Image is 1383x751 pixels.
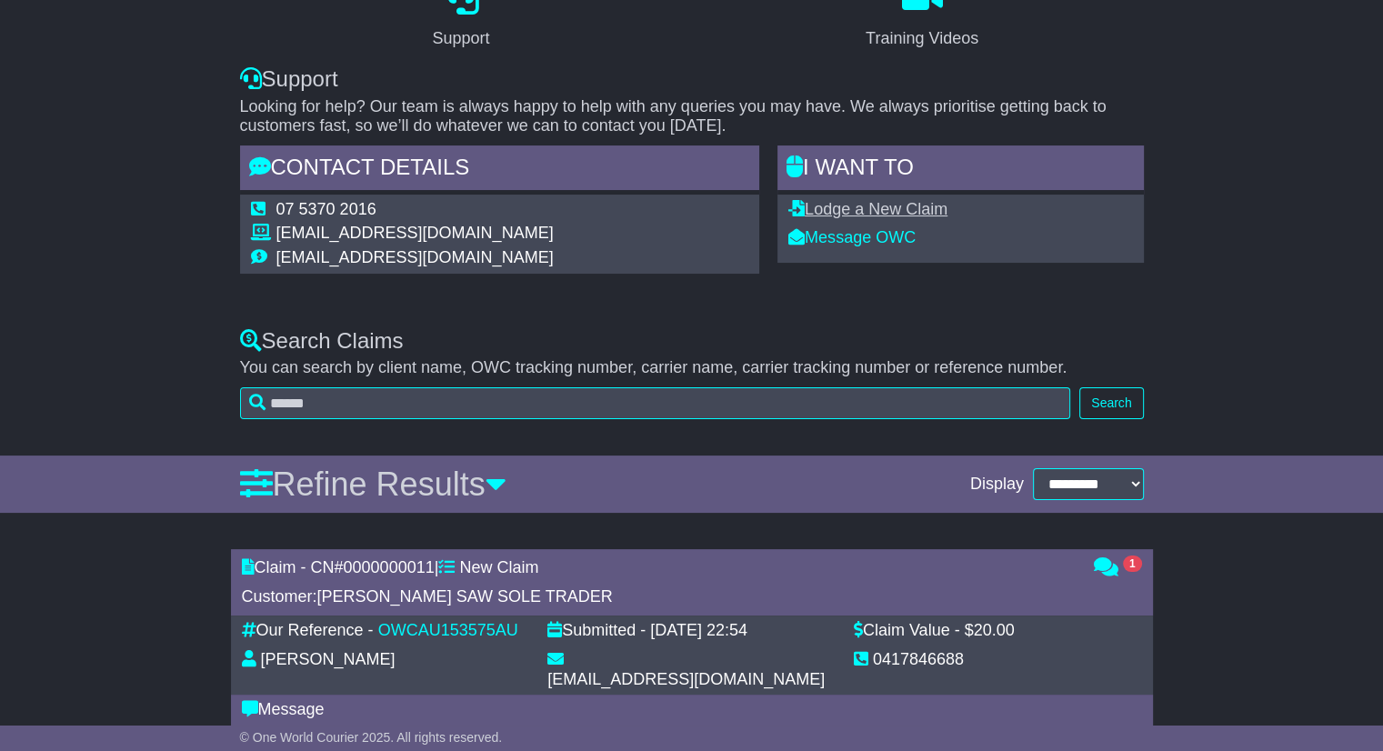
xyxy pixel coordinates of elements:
div: $20.00 [965,621,1015,641]
div: Training Videos [866,26,978,51]
span: New Claim [459,558,538,576]
div: Message [242,700,1142,720]
a: Lodge a New Claim [788,200,947,218]
div: [EMAIL_ADDRESS][DOMAIN_NAME] [547,670,825,690]
span: Display [970,475,1024,495]
p: You can search by client name, OWC tracking number, carrier name, carrier tracking number or refe... [240,358,1144,378]
span: [PERSON_NAME] SAW SOLE TRADER [317,587,613,606]
div: Support [240,66,1144,93]
div: [DATE] 22:54 [650,621,747,641]
div: Claim Value - [854,621,960,641]
td: [EMAIL_ADDRESS][DOMAIN_NAME] [276,224,554,248]
span: 0000000011 [344,558,435,576]
span: © One World Courier 2025. All rights reserved. [240,730,503,745]
div: I WANT to [777,145,1144,195]
span: 1 [1123,556,1142,572]
div: Claim - CN# | [242,558,1076,578]
td: [EMAIL_ADDRESS][DOMAIN_NAME] [276,248,554,268]
div: Our Reference - [242,621,374,641]
a: Refine Results [240,466,506,503]
div: 0417846688 [873,650,964,670]
td: 07 5370 2016 [276,200,554,225]
p: Looking for help? Our team is always happy to help with any queries you may have. We always prior... [240,97,1144,136]
div: [PERSON_NAME] [261,650,396,670]
button: Search [1079,387,1143,419]
div: Search Claims [240,328,1144,355]
a: Message OWC [788,228,916,246]
div: Contact Details [240,145,760,195]
div: Customer: [242,587,1076,607]
div: Submitted - [547,621,646,641]
a: OWCAU153575AU [378,621,518,639]
a: 1 [1094,559,1142,577]
div: Support [432,26,489,51]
